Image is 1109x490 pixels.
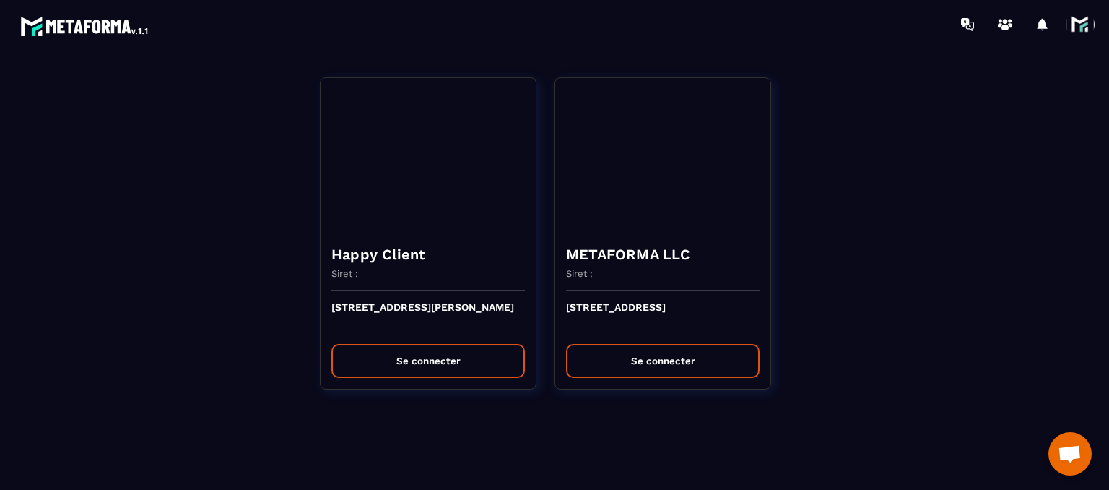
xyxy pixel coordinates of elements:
[566,344,760,378] button: Se connecter
[331,244,525,265] h4: Happy Client
[566,268,593,279] p: Siret :
[566,89,760,233] img: funnel-background
[331,268,358,279] p: Siret :
[331,301,525,333] p: [STREET_ADDRESS][PERSON_NAME]
[331,89,525,233] img: funnel-background
[20,13,150,39] img: logo
[331,344,525,378] button: Se connecter
[566,244,760,265] h4: METAFORMA LLC
[566,301,760,333] p: [STREET_ADDRESS]
[1048,432,1092,476] div: Ouvrir le chat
